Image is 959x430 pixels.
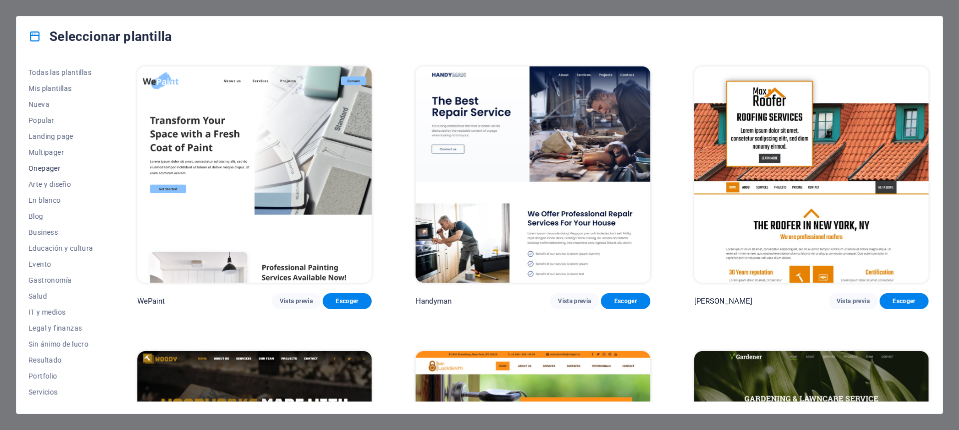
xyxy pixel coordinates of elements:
[137,66,372,283] img: WePaint
[28,292,93,300] span: Salud
[28,244,93,252] span: Educación y cultura
[694,66,929,283] img: Max Roofer
[28,368,93,384] button: Portfolio
[28,128,93,144] button: Landing page
[28,28,172,44] h4: Seleccionar plantilla
[416,66,650,283] img: Handyman
[28,196,93,204] span: En blanco
[28,320,93,336] button: Legal y finanzas
[694,296,753,306] p: [PERSON_NAME]
[28,224,93,240] button: Business
[28,308,93,316] span: IT y medios
[888,297,921,305] span: Escoger
[601,293,650,309] button: Escoger
[28,352,93,368] button: Resultado
[28,116,93,124] span: Popular
[28,356,93,364] span: Resultado
[331,297,364,305] span: Escoger
[28,212,93,220] span: Blog
[28,144,93,160] button: Multipager
[28,324,93,332] span: Legal y finanzas
[28,68,93,76] span: Todas las plantillas
[28,208,93,224] button: Blog
[28,260,93,268] span: Evento
[837,297,870,305] span: Vista previa
[28,80,93,96] button: Mis plantillas
[28,112,93,128] button: Popular
[28,160,93,176] button: Onepager
[416,296,452,306] p: Handyman
[28,240,93,256] button: Educación y cultura
[829,293,878,309] button: Vista previa
[558,297,591,305] span: Vista previa
[28,148,93,156] span: Multipager
[280,297,313,305] span: Vista previa
[28,192,93,208] button: En blanco
[28,64,93,80] button: Todas las plantillas
[880,293,929,309] button: Escoger
[28,336,93,352] button: Sin ánimo de lucro
[28,272,93,288] button: Gastronomía
[28,288,93,304] button: Salud
[28,384,93,400] button: Servicios
[323,293,372,309] button: Escoger
[28,100,93,108] span: Nueva
[28,228,93,236] span: Business
[550,293,599,309] button: Vista previa
[28,340,93,348] span: Sin ánimo de lucro
[137,296,165,306] p: WePaint
[28,84,93,92] span: Mis plantillas
[28,132,93,140] span: Landing page
[28,180,93,188] span: Arte y diseño
[272,293,321,309] button: Vista previa
[28,304,93,320] button: IT y medios
[28,400,93,416] button: Deportes y belleza
[28,256,93,272] button: Evento
[28,176,93,192] button: Arte y diseño
[28,96,93,112] button: Nueva
[28,164,93,172] span: Onepager
[28,388,93,396] span: Servicios
[28,372,93,380] span: Portfolio
[28,276,93,284] span: Gastronomía
[609,297,642,305] span: Escoger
